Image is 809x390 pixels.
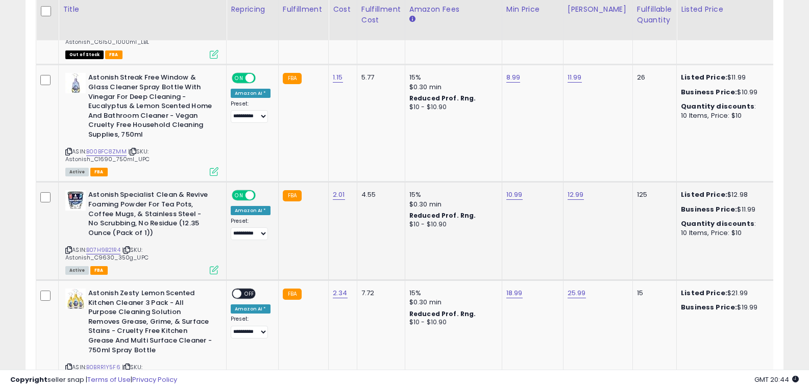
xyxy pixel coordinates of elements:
[409,15,415,24] small: Amazon Fees.
[333,190,345,200] a: 2.01
[681,111,766,120] div: 10 Items, Price: $10
[283,73,302,84] small: FBA
[506,288,523,298] a: 18.99
[86,246,120,254] a: B07H9B21R4
[681,101,754,111] b: Quantity discounts
[409,4,498,15] div: Amazon Fees
[231,218,271,241] div: Preset:
[90,168,108,176] span: FBA
[409,83,494,92] div: $0.30 min
[568,288,586,298] a: 25.99
[254,74,271,83] span: OFF
[681,289,766,298] div: $21.99
[568,4,628,15] div: [PERSON_NAME]
[231,4,274,15] div: Repricing
[10,375,177,385] div: seller snap | |
[65,147,150,163] span: | SKU: Astonish_C1690_750ml_UPC
[681,204,737,214] b: Business Price:
[254,191,271,200] span: OFF
[409,200,494,209] div: $0.30 min
[637,289,669,298] div: 15
[88,190,212,240] b: Astonish Specialist Clean & Revive Foaming Powder For Tea Pots, Coffee Mugs, & Stainless Steel - ...
[88,73,212,142] b: Astonish Streak Free Window & Glass Cleaner Spray Bottle With Vinegar For Deep Cleaning - Eucalyp...
[409,211,476,220] b: Reduced Prof. Rng.
[65,190,218,273] div: ASIN:
[283,4,324,15] div: Fulfillment
[754,375,799,384] span: 2025-08-11 20:44 GMT
[65,190,86,211] img: 41yBXSt08fL._SL40_.jpg
[283,190,302,201] small: FBA
[681,302,737,312] b: Business Price:
[231,89,271,98] div: Amazon AI *
[637,73,669,82] div: 26
[231,304,271,314] div: Amazon AI *
[409,318,494,327] div: $10 - $10.90
[409,190,494,199] div: 15%
[506,4,559,15] div: Min Price
[87,375,131,384] a: Terms of Use
[65,50,104,59] span: All listings that are currently out of stock and unavailable for purchase on Amazon
[88,289,212,357] b: Astonish Zesty Lemon Scented Kitchen Cleaner 3 Pack - All Purpose Cleaning Solution Removes Greas...
[10,375,47,384] strong: Copyright
[231,206,271,215] div: Amazon AI *
[361,289,397,298] div: 7.72
[63,4,222,15] div: Title
[361,190,397,199] div: 4.55
[681,219,766,228] div: :
[105,50,122,59] span: FBA
[681,87,737,97] b: Business Price:
[409,309,476,318] b: Reduced Prof. Rng.
[65,266,89,275] span: All listings currently available for purchase on Amazon
[409,289,494,298] div: 15%
[241,290,258,298] span: OFF
[90,266,108,275] span: FBA
[65,289,86,309] img: 41UKgh2LPoL._SL40_.jpg
[333,288,348,298] a: 2.34
[231,100,271,123] div: Preset:
[681,288,727,298] b: Listed Price:
[681,88,766,97] div: $10.99
[409,103,494,112] div: $10 - $10.90
[637,190,669,199] div: 125
[681,102,766,111] div: :
[506,190,523,200] a: 10.99
[681,73,766,82] div: $11.99
[681,4,769,15] div: Listed Price
[231,316,271,339] div: Preset:
[681,205,766,214] div: $11.99
[65,73,218,175] div: ASIN:
[65,73,86,93] img: 31xKbMBe0JL._SL40_.jpg
[65,246,149,261] span: | SKU: Astonish_C9630_350g_UPC
[65,168,89,176] span: All listings currently available for purchase on Amazon
[637,4,672,25] div: Fulfillable Quantity
[361,73,397,82] div: 5.77
[86,147,127,156] a: B00BFC8ZMM
[333,4,353,15] div: Cost
[681,72,727,82] b: Listed Price:
[132,375,177,384] a: Privacy Policy
[409,220,494,229] div: $10 - $10.90
[233,191,246,200] span: ON
[409,73,494,82] div: 15%
[233,74,246,83] span: ON
[681,190,727,199] b: Listed Price:
[409,94,476,102] b: Reduced Prof. Rng.
[681,190,766,199] div: $12.98
[283,289,302,300] small: FBA
[681,219,754,228] b: Quantity discounts
[681,228,766,238] div: 10 Items, Price: $10
[568,72,582,83] a: 11.99
[568,190,584,200] a: 12.99
[361,4,401,25] div: Fulfillment Cost
[506,72,521,83] a: 8.99
[333,72,343,83] a: 1.15
[681,303,766,312] div: $19.99
[409,298,494,307] div: $0.30 min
